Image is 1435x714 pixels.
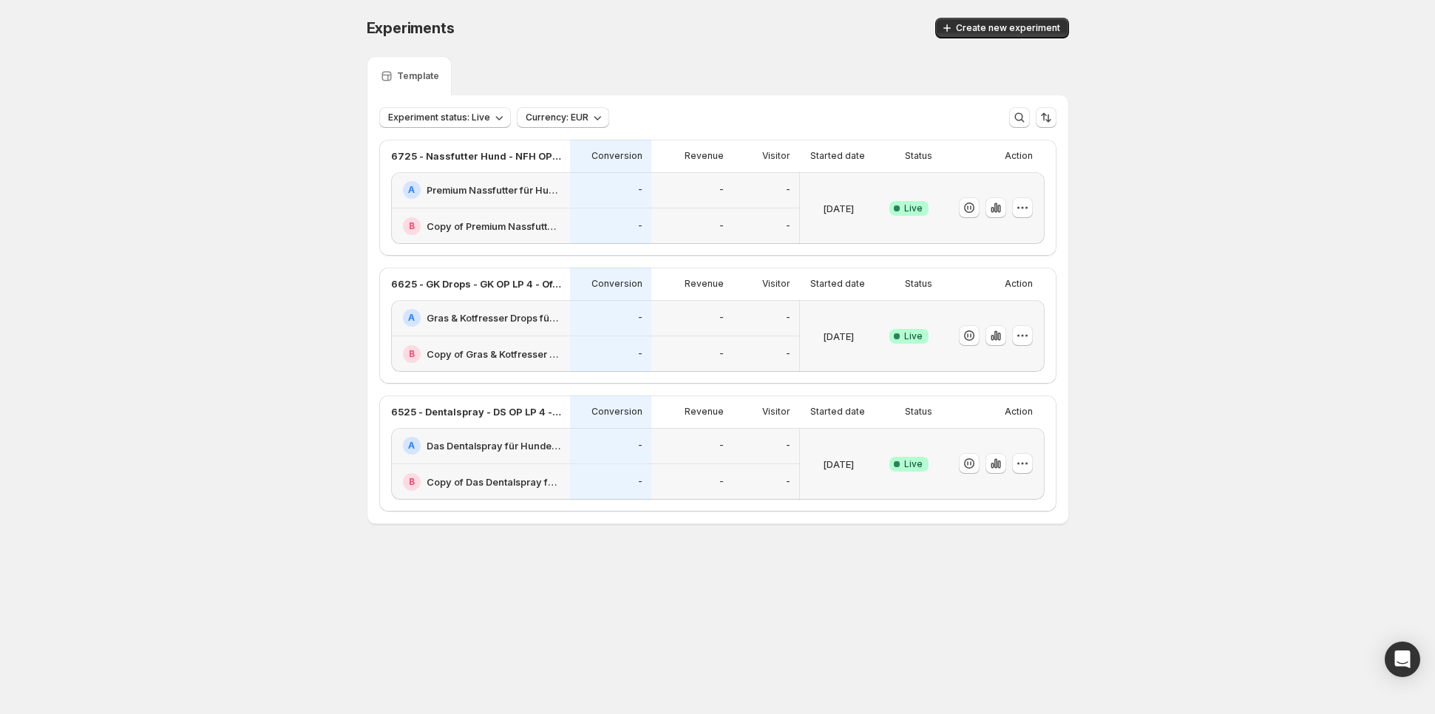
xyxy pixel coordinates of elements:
[427,438,561,453] h2: Das Dentalspray für Hunde: Jetzt Neukunden Deal sichern!-v1
[762,278,790,290] p: Visitor
[719,476,724,488] p: -
[638,184,642,196] p: -
[905,406,932,418] p: Status
[408,440,415,452] h2: A
[719,312,724,324] p: -
[638,348,642,360] p: -
[427,347,561,361] h2: Copy of Gras & Kotfresser Drops für Hunde: Jetzt Neukunden Deal sichern!-v1
[786,348,790,360] p: -
[367,19,455,37] span: Experiments
[719,220,724,232] p: -
[685,406,724,418] p: Revenue
[1005,150,1033,162] p: Action
[397,70,439,82] p: Template
[719,348,724,360] p: -
[823,329,854,344] p: [DATE]
[685,278,724,290] p: Revenue
[905,150,932,162] p: Status
[719,440,724,452] p: -
[427,310,561,325] h2: Gras & Kotfresser Drops für Hunde: Jetzt Neukunden Deal sichern!-v1
[427,219,561,234] h2: Copy of Premium Nassfutter für Hunde: Jetzt Neukunden Deal sichern!
[427,183,561,197] h2: Premium Nassfutter für Hunde: Jetzt Neukunden Deal sichern!
[1005,406,1033,418] p: Action
[786,220,790,232] p: -
[591,278,642,290] p: Conversion
[379,107,511,128] button: Experiment status: Live
[935,18,1069,38] button: Create new experiment
[517,107,609,128] button: Currency: EUR
[409,220,415,232] h2: B
[810,406,865,418] p: Started date
[823,201,854,216] p: [DATE]
[719,184,724,196] p: -
[1005,278,1033,290] p: Action
[591,406,642,418] p: Conversion
[427,475,561,489] h2: Copy of Das Dentalspray für Hunde: Jetzt Neukunden Deal sichern!-v1
[810,150,865,162] p: Started date
[786,184,790,196] p: -
[638,220,642,232] p: -
[904,203,923,214] span: Live
[1036,107,1056,128] button: Sort the results
[409,476,415,488] h2: B
[904,458,923,470] span: Live
[391,276,561,291] p: 6625 - GK Drops - GK OP LP 4 - Offer - (1,3,6) vs. (1,3 für 2,6)
[823,457,854,472] p: [DATE]
[786,476,790,488] p: -
[391,404,561,419] p: 6525 - Dentalspray - DS OP LP 4 - Offer - (1,3,6) vs. (1,3 für 2,6)
[1385,642,1420,677] div: Open Intercom Messenger
[638,440,642,452] p: -
[526,112,588,123] span: Currency: EUR
[810,278,865,290] p: Started date
[762,150,790,162] p: Visitor
[786,312,790,324] p: -
[786,440,790,452] p: -
[762,406,790,418] p: Visitor
[388,112,490,123] span: Experiment status: Live
[905,278,932,290] p: Status
[685,150,724,162] p: Revenue
[409,348,415,360] h2: B
[638,476,642,488] p: -
[904,330,923,342] span: Live
[956,22,1060,34] span: Create new experiment
[391,149,561,163] p: 6725 - Nassfutter Hund - NFH OP LP 1 - Offer - Standard vs. CFO
[638,312,642,324] p: -
[408,312,415,324] h2: A
[591,150,642,162] p: Conversion
[408,184,415,196] h2: A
